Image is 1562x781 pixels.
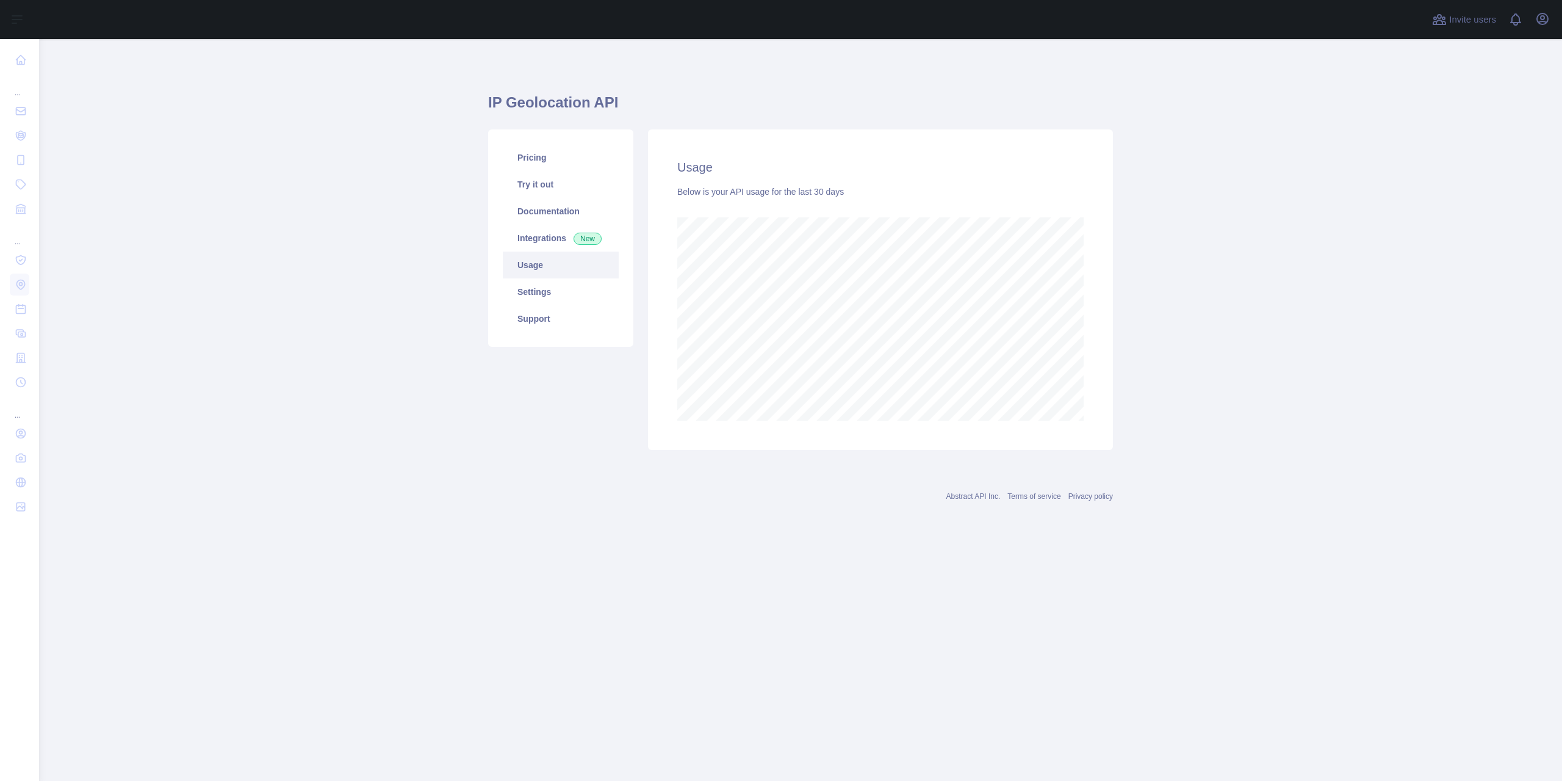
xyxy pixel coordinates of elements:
a: Try it out [503,171,619,198]
a: Documentation [503,198,619,225]
a: Settings [503,278,619,305]
a: Terms of service [1007,492,1060,501]
a: Abstract API Inc. [946,492,1001,501]
div: ... [10,396,29,420]
h2: Usage [677,159,1084,176]
a: Usage [503,252,619,278]
h1: IP Geolocation API [488,93,1113,122]
div: Below is your API usage for the last 30 days [677,186,1084,198]
div: ... [10,73,29,98]
a: Support [503,305,619,332]
a: Privacy policy [1068,492,1113,501]
div: ... [10,222,29,247]
a: Integrations New [503,225,619,252]
span: Invite users [1449,13,1496,27]
button: Invite users [1430,10,1499,29]
a: Pricing [503,144,619,171]
span: New [574,233,602,245]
